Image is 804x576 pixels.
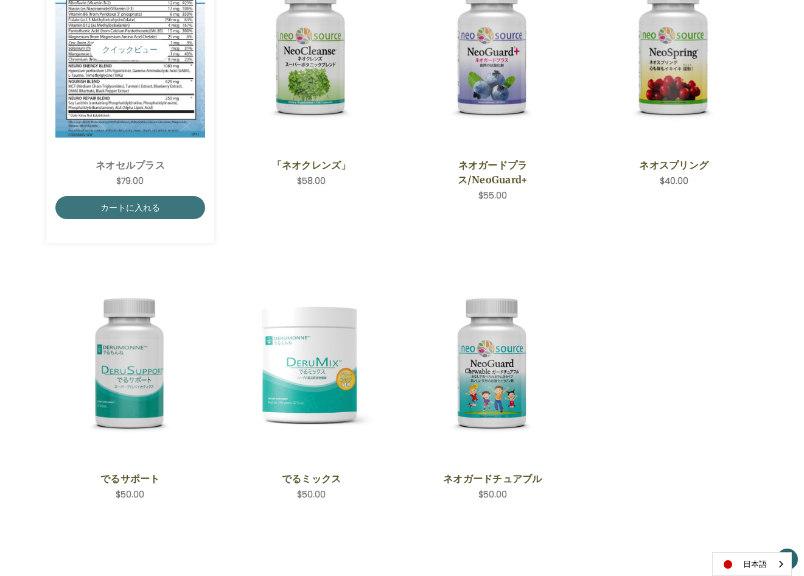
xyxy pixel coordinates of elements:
a: 「ネオクレンズ」 [243,158,380,172]
a: ネオガードチュアブル [424,471,561,486]
a: NeoGuard Chewable,$50.00 [418,265,568,463]
a: ネオセルプラス [61,158,198,172]
a: カートに入れる [55,196,206,219]
a: ネオガードプラス/NeoGuard+ [424,158,561,187]
a: ネオスプリング [606,158,743,172]
a: でるサポート [61,471,198,486]
img: ネオガードチュアブル [418,289,568,439]
img: でるサポート [55,289,206,439]
a: でるミックス [243,471,380,486]
span: $50.00 [478,488,507,500]
span: $58.00 [297,175,326,187]
span: $40.00 [660,175,688,187]
aside: Language selected: 日本語 [712,552,792,576]
a: DeruSupport,$50.00 [55,265,206,463]
span: $50.00 [297,488,326,500]
a: DeruMix,$50.00 [236,265,386,463]
a: 日本語 [713,553,791,575]
img: でるミックス [236,289,386,439]
div: Language [712,552,792,576]
span: $50.00 [116,488,144,500]
span: $79.00 [116,175,144,187]
span: $55.00 [478,189,507,202]
button: クイックビュー [90,40,170,60]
